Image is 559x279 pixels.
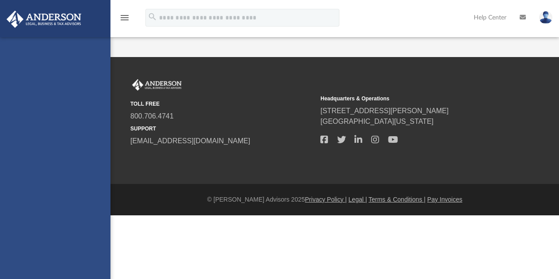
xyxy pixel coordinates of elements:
i: search [148,12,157,22]
small: TOLL FREE [130,100,314,108]
small: SUPPORT [130,125,314,133]
a: Legal | [349,196,367,203]
a: [STREET_ADDRESS][PERSON_NAME] [320,107,449,115]
div: © [PERSON_NAME] Advisors 2025 [110,195,559,204]
small: Headquarters & Operations [320,95,504,103]
img: Anderson Advisors Platinum Portal [130,79,183,91]
img: User Pic [539,11,552,24]
a: [GEOGRAPHIC_DATA][US_STATE] [320,118,434,125]
a: 800.706.4741 [130,112,174,120]
a: menu [119,17,130,23]
a: Terms & Conditions | [369,196,426,203]
a: Pay Invoices [427,196,462,203]
a: Privacy Policy | [305,196,347,203]
a: [EMAIL_ADDRESS][DOMAIN_NAME] [130,137,250,145]
i: menu [119,12,130,23]
img: Anderson Advisors Platinum Portal [4,11,84,28]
